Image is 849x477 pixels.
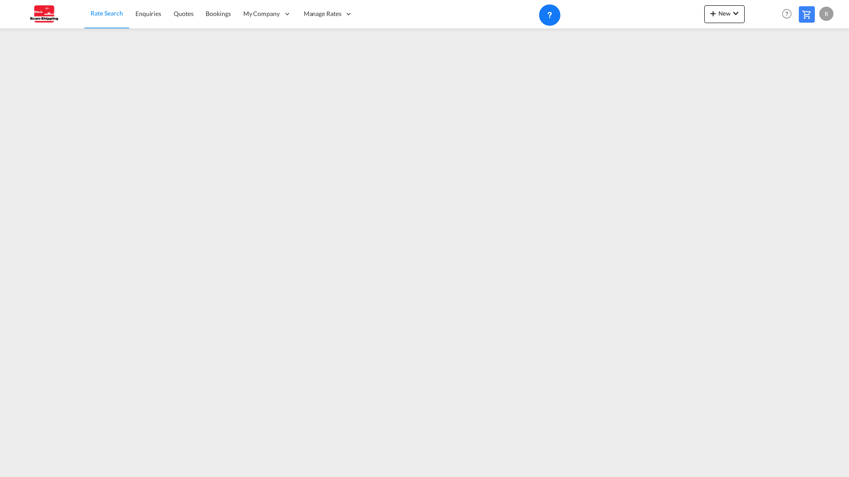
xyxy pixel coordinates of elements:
[135,10,161,17] span: Enquiries
[730,8,741,19] md-icon: icon-chevron-down
[304,9,341,18] span: Manage Rates
[779,6,794,21] span: Help
[708,10,741,17] span: New
[779,6,799,22] div: Help
[91,9,123,17] span: Rate Search
[704,5,745,23] button: icon-plus 400-fgNewicon-chevron-down
[708,8,718,19] md-icon: icon-plus 400-fg
[819,7,833,21] div: R
[206,10,230,17] span: Bookings
[13,4,73,24] img: 123b615026f311ee80dabbd30bc9e10f.jpg
[243,9,280,18] span: My Company
[174,10,193,17] span: Quotes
